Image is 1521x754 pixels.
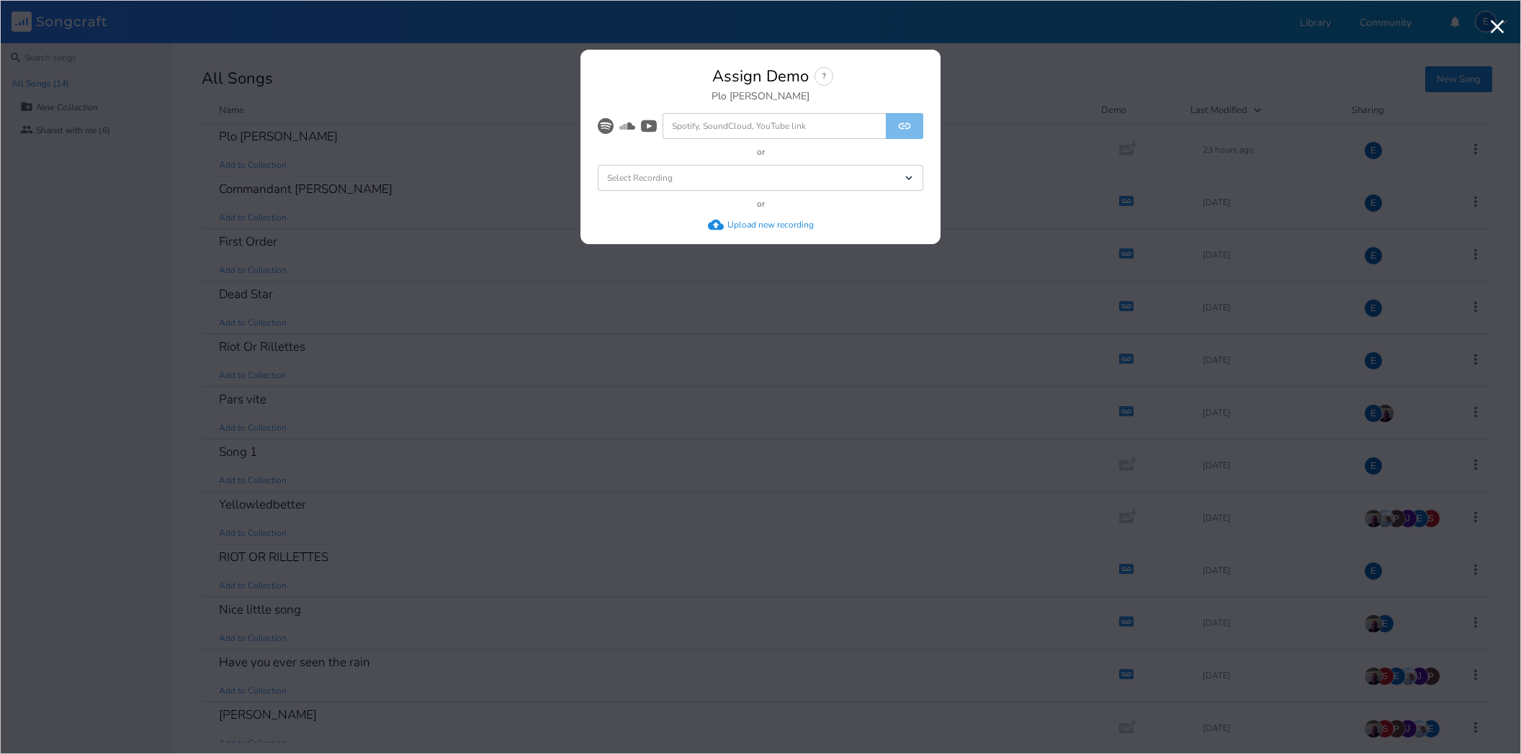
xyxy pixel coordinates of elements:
div: or [757,148,765,156]
div: Plo [PERSON_NAME] [712,91,809,102]
button: Link Demo [886,113,923,139]
div: or [757,199,765,208]
div: Assign Demo [712,68,809,84]
span: Select Recording [607,174,673,182]
div: ? [815,67,833,86]
div: Upload new recording [727,219,814,230]
input: Spotify, SoundCloud, YouTube link [663,113,886,139]
button: Upload new recording [708,217,814,233]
